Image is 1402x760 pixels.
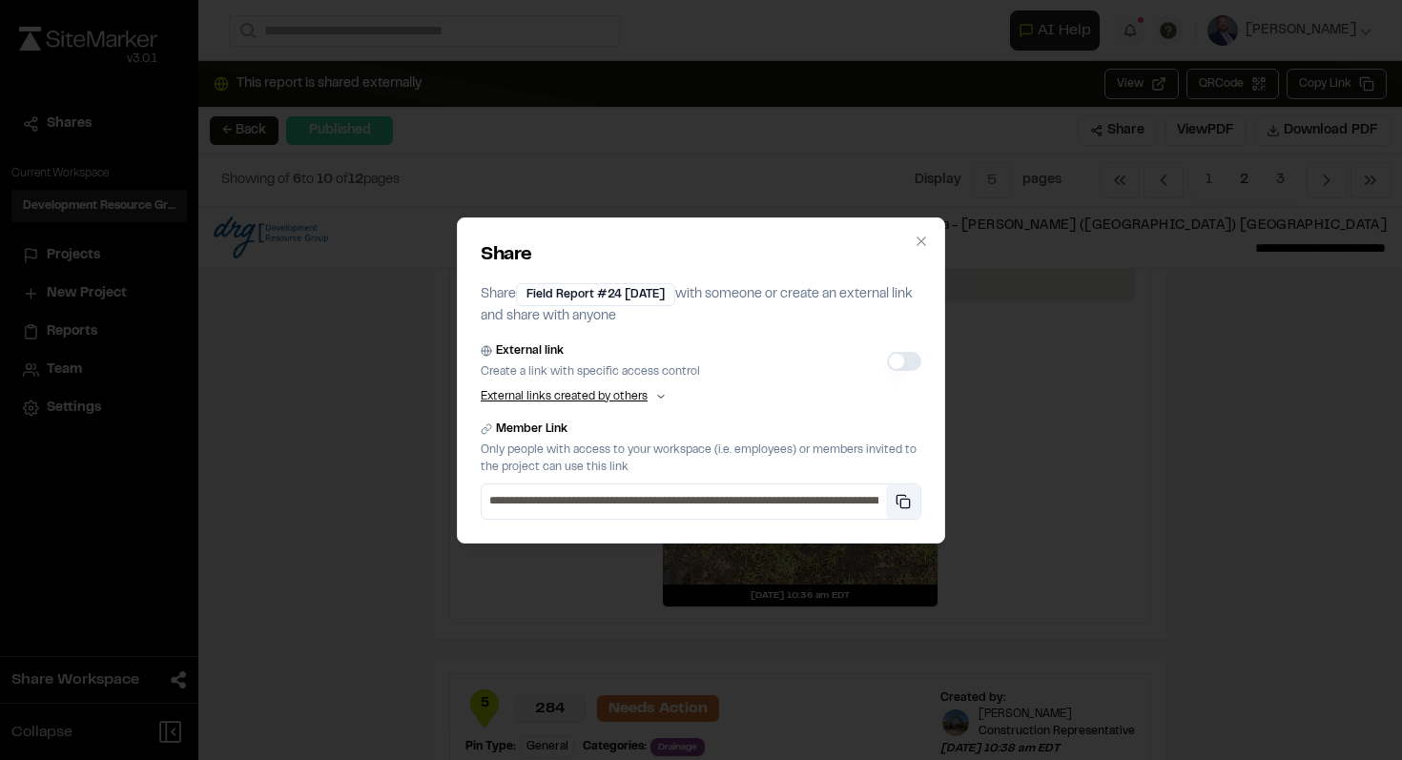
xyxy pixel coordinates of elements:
button: External links created by others [481,388,921,405]
div: Field Report #24 [DATE] [516,283,675,306]
p: External links created by others [481,388,648,405]
p: Create a link with specific access control [481,363,700,380]
p: Share with someone or create an external link and share with anyone [481,283,921,327]
p: Only people with access to your workspace (i.e. employees) or members invited to the project can ... [481,442,921,476]
label: Member Link [496,421,567,438]
h2: Share [481,241,921,270]
label: External link [496,342,564,359]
